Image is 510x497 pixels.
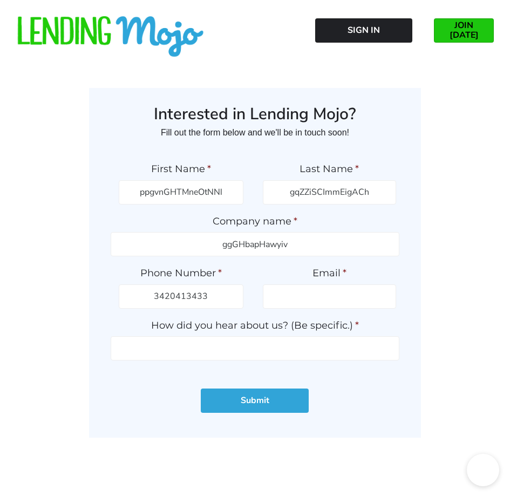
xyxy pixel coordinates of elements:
a: Sign In [315,18,412,43]
label: How did you hear about us? (Be specific.) [111,319,400,332]
span: Sign In [348,25,380,35]
label: Company name [111,215,400,228]
label: Last Name [263,163,397,175]
iframe: chat widget [467,454,499,486]
p: Fill out the form below and we'll be in touch soon! [111,124,400,141]
label: Email [263,267,397,280]
a: JOIN [DATE] [434,18,494,43]
label: Phone Number [119,267,244,280]
h3: Interested in Lending Mojo? [111,104,400,125]
span: JOIN [DATE] [441,21,487,40]
label: First Name [119,163,244,175]
img: lm-horizontal-logo [16,16,205,58]
input: Submit [201,389,309,413]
